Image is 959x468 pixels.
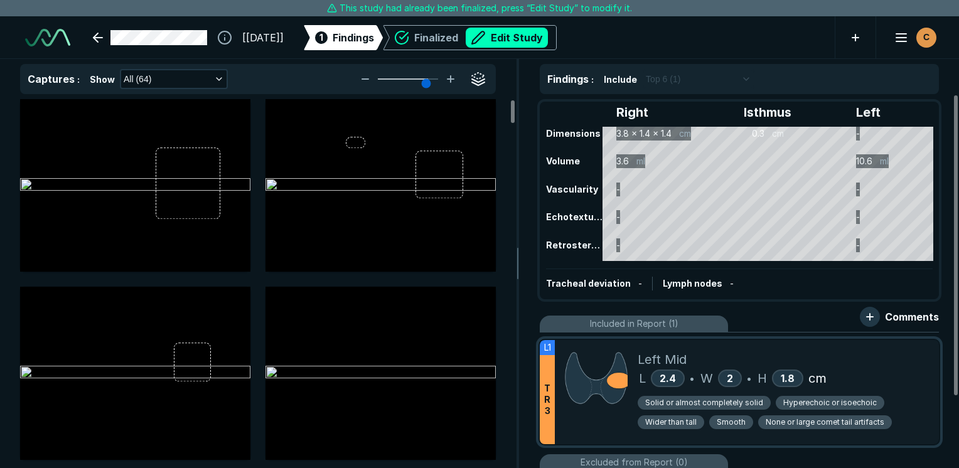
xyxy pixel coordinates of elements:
[885,309,939,324] span: Comments
[90,73,115,86] span: Show
[20,24,75,51] a: See-Mode Logo
[265,178,496,193] img: bd4967be-31b4-45a7-ba51-e6747e19e0f1
[544,341,551,354] span: L1
[77,74,80,85] span: :
[645,397,763,408] span: Solid or almost completely solid
[638,278,642,289] span: -
[124,72,151,86] span: All (64)
[690,371,694,386] span: •
[20,178,250,193] img: dae9c11b-c1ea-46fe-b493-6e07470d6c67
[730,278,734,289] span: -
[700,369,713,388] span: W
[747,371,751,386] span: •
[758,369,767,388] span: H
[766,417,884,428] span: None or large comet tail artifacts
[604,73,637,86] span: Include
[544,383,550,417] span: T R 3
[319,31,323,44] span: 1
[304,25,383,50] div: 1Findings
[265,366,496,381] img: e380b98e-106c-42f2-acaf-483568651a51
[638,350,687,369] span: Left Mid
[727,372,733,385] span: 2
[591,74,594,85] span: :
[546,278,631,289] span: Tracheal deviation
[28,73,75,85] span: Captures
[663,278,722,289] span: Lymph nodes
[916,28,936,48] div: avatar-name
[242,30,284,45] span: [[DATE]]
[540,340,939,444] div: L1TR3Left MidL2.4•W2•H1.8cmSolid or almost completely solidHyperechoic or isoechoicWider than tal...
[333,30,374,45] span: Findings
[639,369,646,388] span: L
[565,350,628,406] img: KUwAAAAZJREFUAwDvd626Wd3c4wAAAABJRU5ErkJggg==
[783,397,877,408] span: Hyperechoic or isoechoic
[808,369,827,388] span: cm
[466,28,548,48] button: Edit Study
[886,25,939,50] button: avatar-name
[20,366,250,381] img: 1c0930d7-fc85-4026-9798-9696f80b1aa4
[923,31,930,44] span: C
[547,73,589,85] span: Findings
[660,372,676,385] span: 2.4
[717,417,746,428] span: Smooth
[645,417,697,428] span: Wider than tall
[383,25,557,50] div: FinalizedEdit Study
[781,372,795,385] span: 1.8
[25,29,70,46] img: See-Mode Logo
[590,317,678,331] span: Included in Report (1)
[340,1,632,15] span: This study had already been finalized, press “Edit Study” to modify it.
[414,28,548,48] div: Finalized
[646,72,680,86] span: Top 6 (1)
